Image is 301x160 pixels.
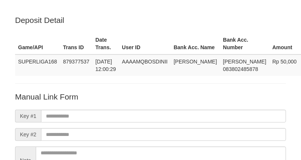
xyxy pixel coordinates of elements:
span: Rp 50,000 [272,59,297,65]
span: [PERSON_NAME] [223,59,266,65]
span: [DATE] 12:00:29 [96,59,116,72]
th: Trans ID [60,33,93,54]
th: Bank Acc. Number [220,33,269,54]
p: Manual Link Form [15,91,286,102]
span: Key #2 [15,128,41,141]
span: Copy 083802485878 to clipboard [223,66,258,72]
th: Game/API [15,33,60,54]
span: Key #1 [15,110,41,122]
th: Bank Acc. Name [170,33,220,54]
th: Date Trans. [93,33,119,54]
p: Deposit Detail [15,15,286,26]
span: AAAAMQBOSDINII [122,59,167,65]
td: 879377537 [60,54,93,76]
span: [PERSON_NAME] [173,59,217,65]
th: User ID [119,33,170,54]
td: SUPERLIGA168 [15,54,60,76]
